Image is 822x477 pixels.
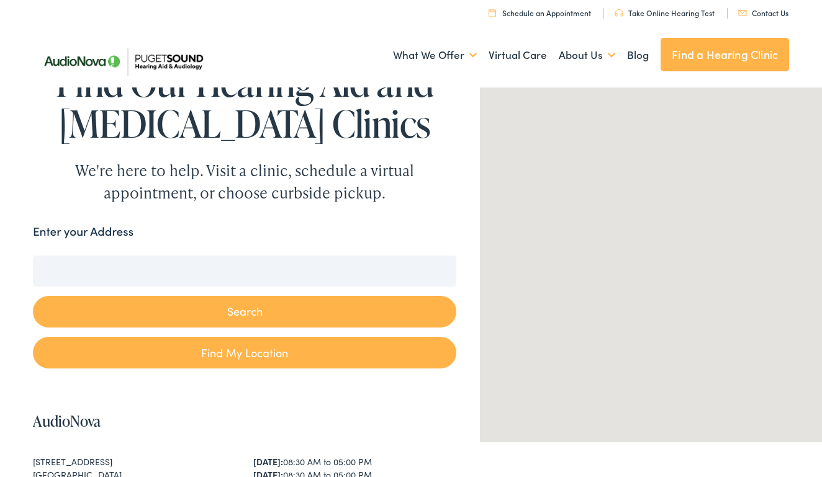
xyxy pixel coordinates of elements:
[672,302,702,332] div: AudioNova
[567,190,597,220] div: AudioNova
[489,7,591,18] a: Schedule an Appointment
[33,411,101,431] a: AudioNova
[656,363,686,393] div: AudioNova
[691,291,721,321] div: AudioNova
[253,455,283,468] strong: [DATE]:
[559,32,615,78] a: About Us
[33,455,236,468] div: [STREET_ADDRESS]
[654,170,684,200] div: AudioNova
[738,10,747,16] img: utility icon
[615,7,715,18] a: Take Online Hearing Test
[720,341,750,371] div: AudioNova
[661,38,789,71] a: Find a Hearing Clinic
[675,107,705,136] div: Puget Sound Hearing Aid &#038; Audiology by AudioNova
[33,62,456,144] h1: Find Our Hearing Aid and [MEDICAL_DATA] Clinics
[33,337,456,368] a: Find My Location
[646,142,676,172] div: AudioNova
[665,254,695,283] div: AudioNova
[489,9,496,17] img: utility icon
[489,32,547,78] a: Virtual Care
[627,32,649,78] a: Blog
[33,256,456,287] input: Enter your address or zip code
[615,9,623,17] img: utility icon
[738,7,788,18] a: Contact Us
[393,32,477,78] a: What We Offer
[33,223,133,241] label: Enter your Address
[552,390,582,419] div: AudioNova
[46,159,443,204] div: We're here to help. Visit a clinic, schedule a virtual appointment, or choose curbside pickup.
[613,327,643,357] div: AudioNova
[646,308,676,337] div: AudioNova
[680,202,710,231] div: AudioNova
[33,296,456,328] button: Search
